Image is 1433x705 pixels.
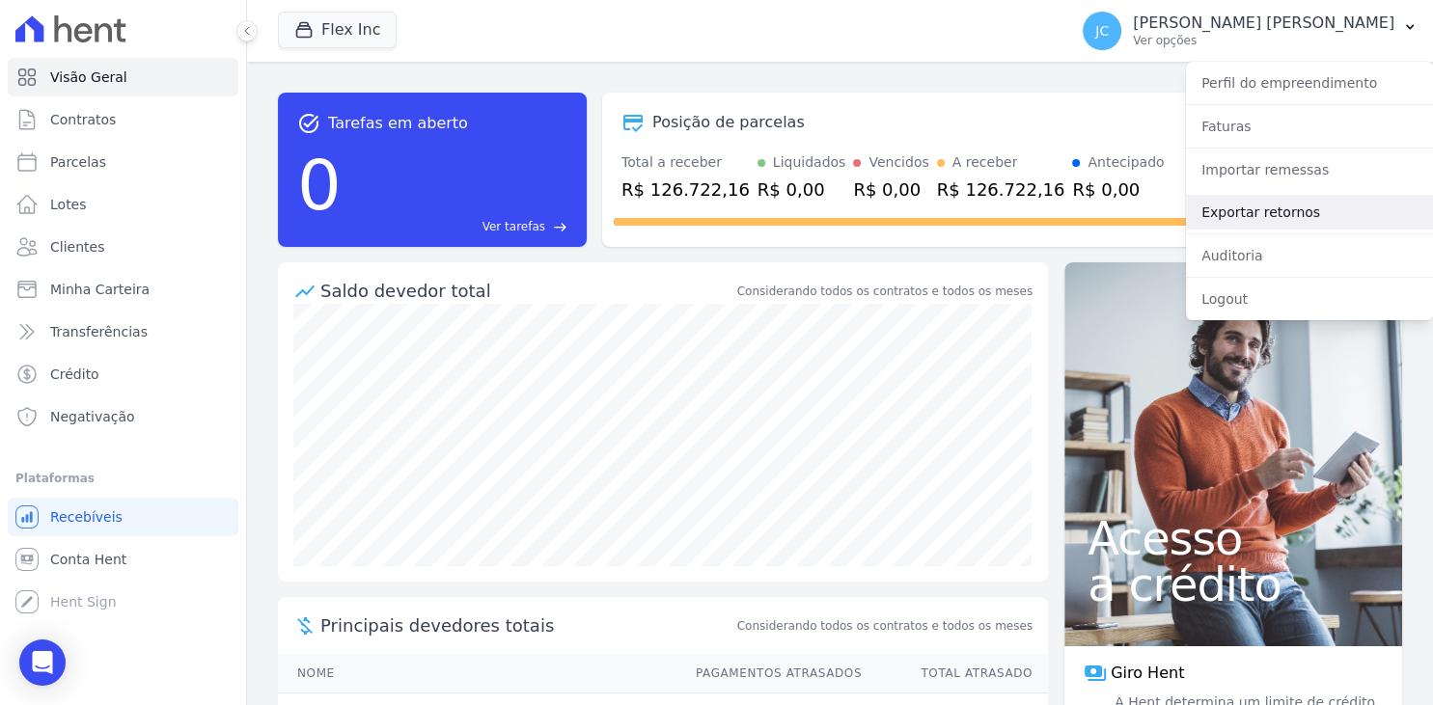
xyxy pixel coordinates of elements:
a: Conta Hent [8,540,238,579]
span: task_alt [297,112,320,135]
span: Giro Hent [1111,662,1184,685]
a: Lotes [8,185,238,224]
span: JC [1095,24,1109,38]
a: Ver tarefas east [349,218,567,235]
a: Parcelas [8,143,238,181]
div: R$ 126.722,16 [621,176,750,203]
a: Recebíveis [8,498,238,536]
div: 0 [297,135,342,235]
div: Plataformas [15,467,231,490]
div: A receber [952,152,1018,173]
div: Considerando todos os contratos e todos os meses [737,283,1033,300]
div: Open Intercom Messenger [19,639,66,686]
a: Contratos [8,100,238,139]
div: Liquidados [773,152,846,173]
a: Minha Carteira [8,270,238,309]
a: Perfil do empreendimento [1186,66,1433,100]
span: Clientes [50,237,104,257]
span: Considerando todos os contratos e todos os meses [737,617,1033,635]
span: Conta Hent [50,550,126,569]
span: Negativação [50,407,135,426]
span: east [553,220,567,234]
span: Transferências [50,322,148,341]
div: R$ 0,00 [1072,176,1164,203]
span: Tarefas em aberto [328,112,468,135]
span: Principais devedores totais [320,612,733,638]
a: Logout [1186,282,1433,316]
div: R$ 126.722,16 [937,176,1065,203]
span: Minha Carteira [50,280,150,299]
span: Recebíveis [50,507,123,527]
th: Pagamentos Atrasados [677,654,863,693]
div: R$ 0,00 [758,176,846,203]
span: Crédito [50,365,99,384]
span: Lotes [50,195,87,214]
span: Visão Geral [50,68,127,87]
a: Clientes [8,228,238,266]
p: [PERSON_NAME] [PERSON_NAME] [1133,14,1394,33]
p: Ver opções [1133,33,1394,48]
span: Contratos [50,110,116,129]
a: Visão Geral [8,58,238,96]
button: Flex Inc [278,12,397,48]
div: Total a receber [621,152,750,173]
div: Saldo devedor total [320,278,733,304]
a: Exportar retornos [1186,195,1433,230]
a: Importar remessas [1186,152,1433,187]
div: Posição de parcelas [652,111,805,134]
span: Parcelas [50,152,106,172]
div: R$ 0,00 [853,176,928,203]
a: Auditoria [1186,238,1433,273]
span: a crédito [1088,561,1379,608]
th: Nome [278,654,677,693]
a: Negativação [8,397,238,436]
a: Faturas [1186,109,1433,144]
span: Acesso [1088,515,1379,561]
a: Crédito [8,355,238,393]
button: JC [PERSON_NAME] [PERSON_NAME] Ver opções [1067,4,1433,58]
span: Ver tarefas [482,218,545,235]
a: Transferências [8,312,238,351]
div: Antecipado [1088,152,1164,173]
th: Total Atrasado [863,654,1048,693]
div: Vencidos [868,152,928,173]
